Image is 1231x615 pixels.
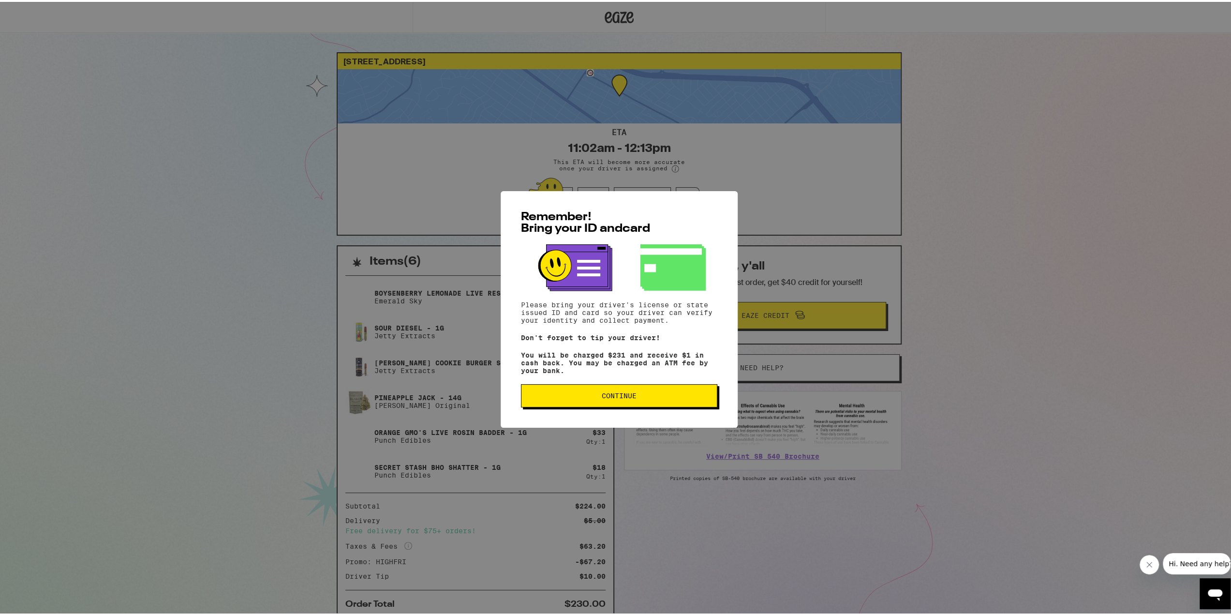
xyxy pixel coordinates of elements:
[521,382,717,405] button: Continue
[6,7,70,15] span: Hi. Need any help?
[521,210,650,233] span: Remember! Bring your ID and card
[1140,553,1159,572] iframe: Close message
[521,299,717,322] p: Please bring your driver's license or state issued ID and card so your driver can verify your ide...
[602,390,637,397] span: Continue
[1163,551,1231,572] iframe: Message from company
[521,332,717,340] p: Don't forget to tip your driver!
[1200,576,1231,607] iframe: Button to launch messaging window
[521,349,717,373] p: You will be charged $231 and receive $1 in cash back. You may be charged an ATM fee by your bank.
